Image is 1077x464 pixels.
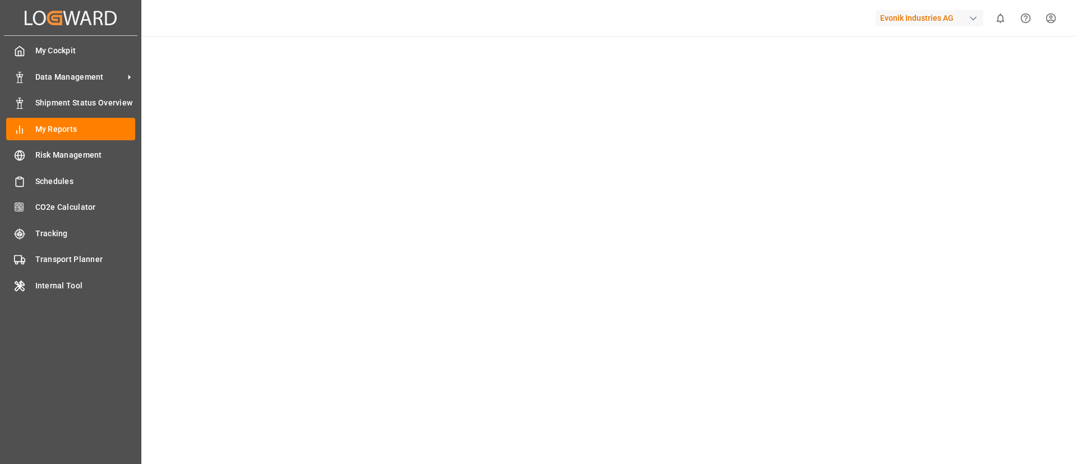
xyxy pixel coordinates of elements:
span: Internal Tool [35,280,136,292]
span: CO2e Calculator [35,201,136,213]
a: Transport Planner [6,249,135,270]
a: My Reports [6,118,135,140]
span: Schedules [35,176,136,187]
a: Risk Management [6,144,135,166]
a: Shipment Status Overview [6,92,135,114]
button: Help Center [1013,6,1038,31]
span: My Reports [35,123,136,135]
a: My Cockpit [6,40,135,62]
span: Shipment Status Overview [35,97,136,109]
span: Tracking [35,228,136,240]
span: Transport Planner [35,254,136,265]
span: My Cockpit [35,45,136,57]
span: Data Management [35,71,124,83]
button: show 0 new notifications [988,6,1013,31]
a: Tracking [6,222,135,244]
div: Evonik Industries AG [876,10,983,26]
button: Evonik Industries AG [876,7,988,29]
a: Internal Tool [6,274,135,296]
span: Risk Management [35,149,136,161]
a: CO2e Calculator [6,196,135,218]
a: Schedules [6,170,135,192]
